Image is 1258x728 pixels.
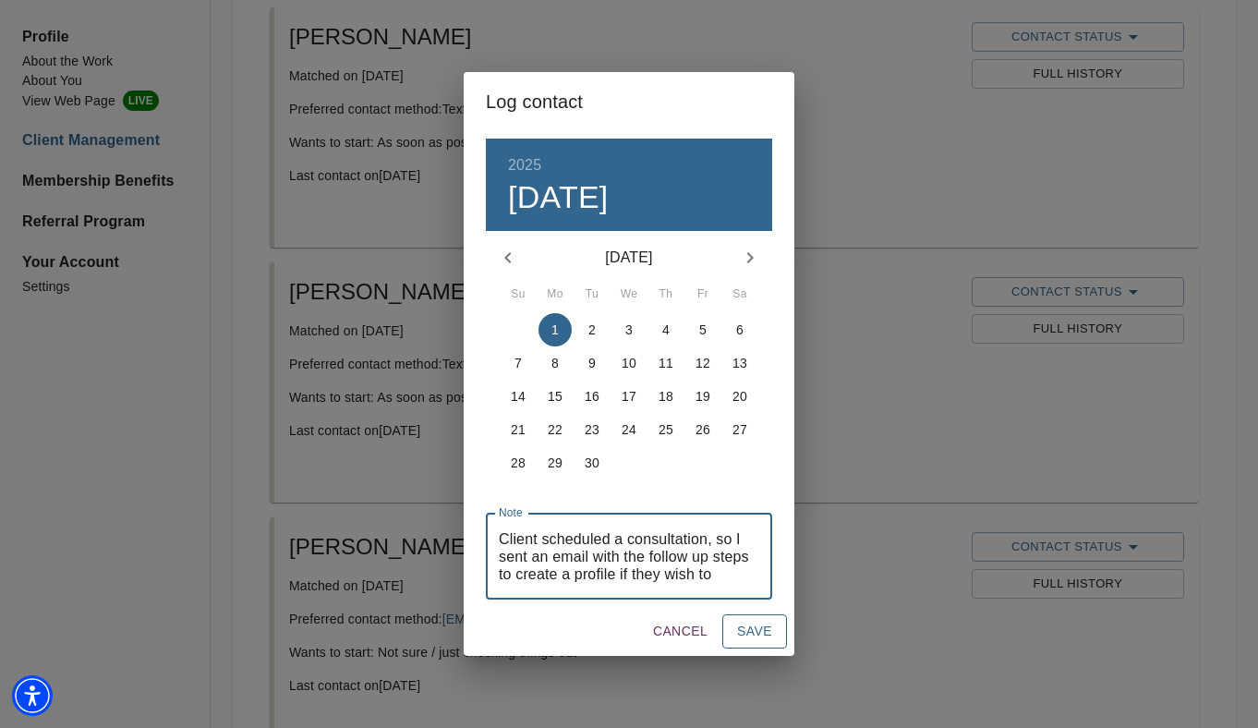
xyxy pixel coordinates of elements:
[723,313,756,346] button: 6
[653,620,708,643] span: Cancel
[538,380,572,413] button: 15
[736,321,744,339] p: 6
[551,354,559,372] p: 8
[649,313,683,346] button: 4
[538,285,572,304] span: Mo
[723,380,756,413] button: 20
[686,346,720,380] button: 12
[502,380,535,413] button: 14
[538,313,572,346] button: 1
[502,446,535,479] button: 28
[686,313,720,346] button: 5
[696,420,710,439] p: 26
[548,420,562,439] p: 22
[585,387,599,406] p: 16
[575,380,609,413] button: 16
[575,413,609,446] button: 23
[686,285,720,304] span: Fr
[548,454,562,472] p: 29
[662,321,670,339] p: 4
[508,152,541,178] button: 2025
[649,346,683,380] button: 11
[686,380,720,413] button: 19
[511,420,526,439] p: 21
[723,346,756,380] button: 13
[585,420,599,439] p: 23
[588,321,596,339] p: 2
[696,387,710,406] p: 19
[732,420,747,439] p: 27
[530,247,728,269] p: [DATE]
[659,420,673,439] p: 25
[612,413,646,446] button: 24
[723,285,756,304] span: Sa
[548,387,562,406] p: 15
[723,413,756,446] button: 27
[622,420,636,439] p: 24
[511,454,526,472] p: 28
[649,380,683,413] button: 18
[699,321,707,339] p: 5
[622,354,636,372] p: 10
[538,346,572,380] button: 8
[649,285,683,304] span: Th
[732,354,747,372] p: 13
[502,413,535,446] button: 21
[732,387,747,406] p: 20
[502,285,535,304] span: Su
[575,285,609,304] span: Tu
[649,413,683,446] button: 25
[486,87,772,116] h2: Log contact
[575,313,609,346] button: 2
[686,413,720,446] button: 26
[612,346,646,380] button: 10
[585,454,599,472] p: 30
[622,387,636,406] p: 17
[588,354,596,372] p: 9
[511,387,526,406] p: 14
[538,446,572,479] button: 29
[575,346,609,380] button: 9
[696,354,710,372] p: 12
[538,413,572,446] button: 22
[499,530,759,583] textarea: Client scheduled a consultation, so I sent an email with the follow up steps to create a profile ...
[12,675,53,716] div: Accessibility Menu
[737,620,772,643] span: Save
[612,313,646,346] button: 3
[659,387,673,406] p: 18
[575,446,609,479] button: 30
[514,354,522,372] p: 7
[551,321,559,339] p: 1
[722,614,787,649] button: Save
[625,321,633,339] p: 3
[612,380,646,413] button: 17
[659,354,673,372] p: 11
[502,346,535,380] button: 7
[508,178,609,217] button: [DATE]
[612,285,646,304] span: We
[646,614,715,649] button: Cancel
